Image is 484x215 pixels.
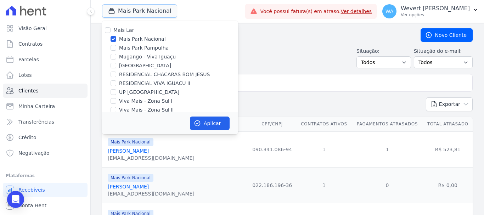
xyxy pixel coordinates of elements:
label: Mais Park Nacional [119,35,166,43]
a: Ver detalhes [341,9,372,14]
span: Parcelas [18,56,39,63]
label: Situação: [356,47,411,55]
label: Mugango - Viva Iguaçu [119,53,176,61]
span: Negativação [18,149,50,157]
td: 022.186.196-36 [248,167,297,203]
span: Visão Geral [18,25,47,32]
a: Recebíveis [3,183,88,197]
th: Contratos Ativos [296,117,351,131]
td: R$ 0,00 [423,167,473,203]
td: 0 [352,167,423,203]
span: Conta Hent [18,202,46,209]
span: Crédito [18,134,36,141]
th: Total Atrasado [423,117,473,131]
td: R$ 523,81 [423,131,473,167]
span: Transferências [18,118,54,125]
a: Negativação [3,146,88,160]
td: 090.341.086-94 [248,131,297,167]
button: Aplicar [190,117,230,130]
span: Você possui fatura(s) em atraso. [260,8,372,15]
a: Minha Carteira [3,99,88,113]
th: CPF/CNPJ [248,117,297,131]
label: UP [GEOGRAPHIC_DATA] [119,89,179,96]
a: Lotes [3,68,88,82]
p: Wevert [PERSON_NAME] [401,5,470,12]
label: [GEOGRAPHIC_DATA] [119,62,171,69]
span: WA [385,9,394,14]
div: Plataformas [6,171,85,180]
span: Mais Park Nacional [108,138,153,146]
span: Recebíveis [18,186,45,193]
input: Buscar por nome, CPF ou e-mail [115,76,469,90]
td: 1 [352,131,423,167]
a: Conta Hent [3,198,88,213]
div: Open Intercom Messenger [7,191,24,208]
span: Lotes [18,72,32,79]
button: Exportar [426,97,473,111]
h2: Clientes [102,29,409,41]
span: Clientes [18,87,38,94]
button: Mais Park Nacional [102,4,177,18]
a: Clientes [3,84,88,98]
label: Mais Park Pampulha [119,44,169,52]
label: Viva Mais - Zona Sul ll [119,106,174,114]
label: Viva Mais - Zona Sul l [119,97,172,105]
label: RESIDENCIAL VIVA IGUACU II [119,80,190,87]
a: Parcelas [3,52,88,67]
td: 1 [296,167,351,203]
span: Minha Carteira [18,103,55,110]
a: Novo Cliente [421,28,473,42]
a: Contratos [3,37,88,51]
label: Situação do e-mail: [414,47,473,55]
button: WA Wevert [PERSON_NAME] Ver opções [377,1,484,21]
label: Mais Lar [113,27,134,33]
a: [PERSON_NAME] [108,148,149,154]
a: [PERSON_NAME] [108,184,149,189]
label: RESIDENCIAL CHACARAS BOM JESUS [119,71,210,78]
a: Transferências [3,115,88,129]
div: [EMAIL_ADDRESS][DOMAIN_NAME] [108,154,195,162]
td: 1 [296,131,351,167]
span: Contratos [18,40,43,47]
th: Pagamentos Atrasados [352,117,423,131]
div: [EMAIL_ADDRESS][DOMAIN_NAME] [108,190,195,197]
a: Visão Geral [3,21,88,35]
span: Mais Park Nacional [108,174,153,182]
p: Ver opções [401,12,470,18]
a: Crédito [3,130,88,145]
